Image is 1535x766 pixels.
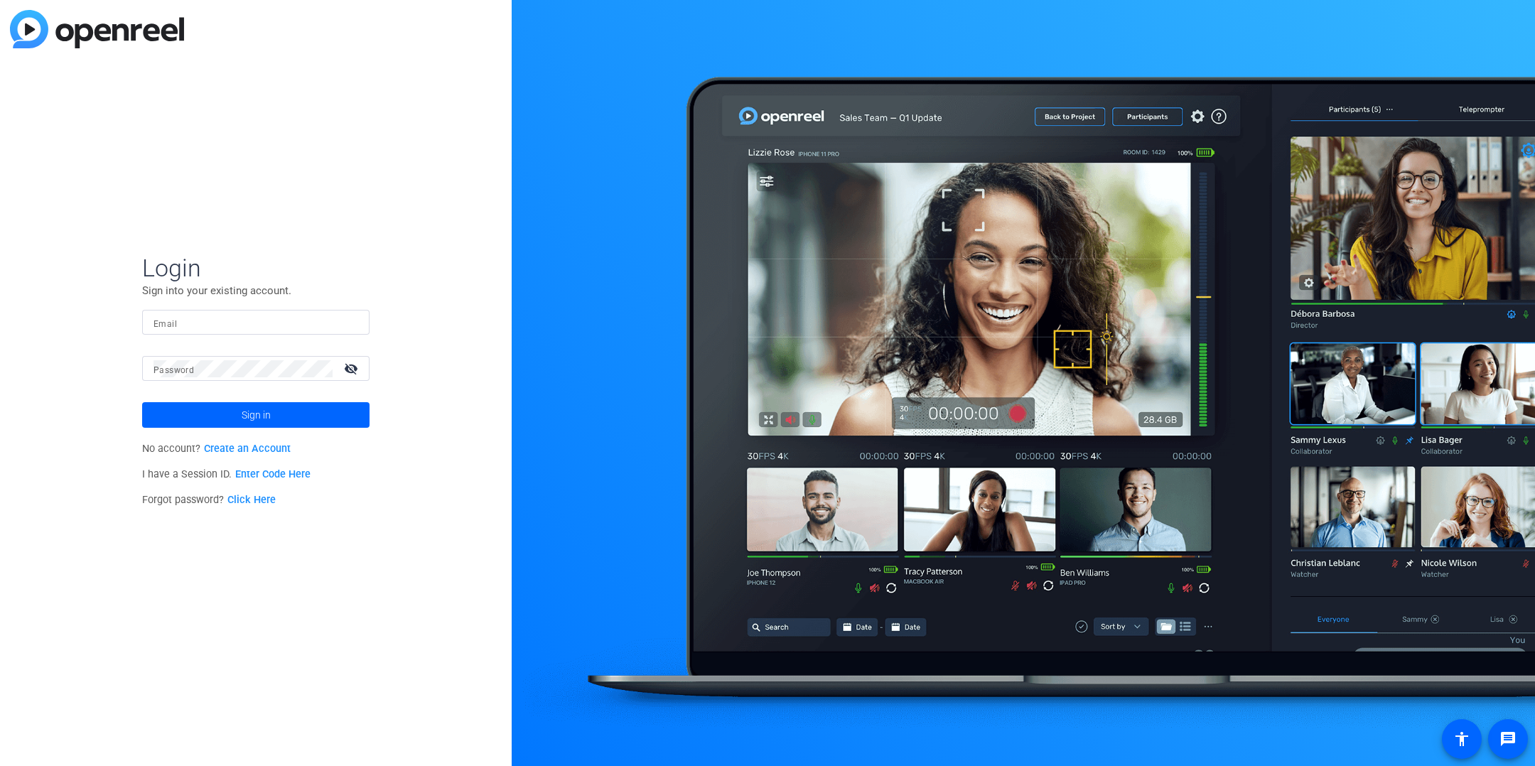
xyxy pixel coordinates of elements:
[142,494,276,506] span: Forgot password?
[142,468,311,480] span: I have a Session ID.
[142,253,370,283] span: Login
[1499,730,1517,748] mat-icon: message
[153,365,194,375] mat-label: Password
[142,283,370,298] p: Sign into your existing account.
[142,443,291,455] span: No account?
[204,443,291,455] a: Create an Account
[153,314,358,331] input: Enter Email Address
[235,468,311,480] a: Enter Code Here
[335,358,370,379] mat-icon: visibility_off
[227,494,276,506] a: Click Here
[1453,730,1470,748] mat-icon: accessibility
[142,402,370,428] button: Sign in
[242,397,271,433] span: Sign in
[153,319,177,329] mat-label: Email
[10,10,184,48] img: blue-gradient.svg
